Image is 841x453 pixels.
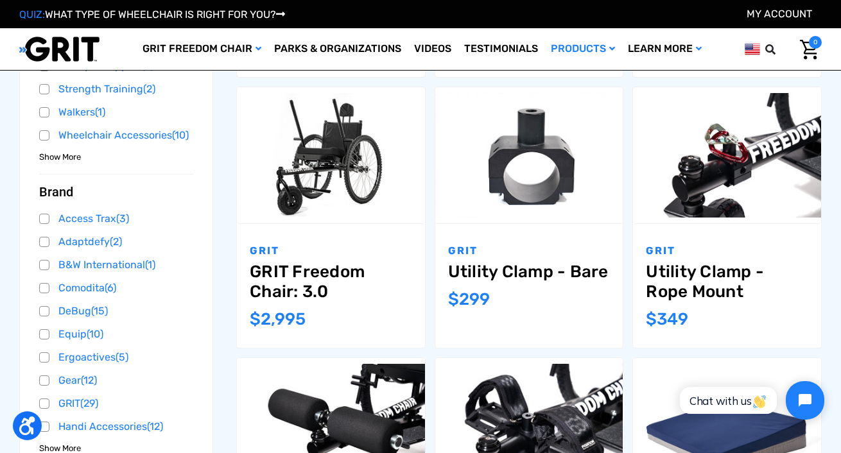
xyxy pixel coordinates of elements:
[646,309,688,329] span: $349
[448,262,611,282] a: Utility Clamp - Bare,$299.00
[39,348,193,367] a: Ergoactives(5)
[39,80,193,99] a: Strength Training(2)
[39,371,193,390] a: Gear(12)
[172,129,189,141] span: (10)
[435,93,623,218] img: Utility Clamp - Bare
[143,83,155,95] span: (2)
[646,262,808,302] a: Utility Clamp - Rope Mount,$349.00
[250,243,412,259] p: GRIT
[448,243,611,259] p: GRIT
[633,87,821,223] a: Utility Clamp - Rope Mount,$349.00
[116,351,128,363] span: (5)
[747,8,812,20] a: Account
[39,417,193,436] a: Handi Accessories(12)
[39,209,193,228] a: Access Trax(3)
[39,184,193,200] button: Brand
[621,28,708,70] a: Learn More
[544,28,621,70] a: Products
[87,328,103,340] span: (10)
[39,150,81,162] a: Show More
[39,103,193,122] a: Walkers(1)
[116,212,129,225] span: (3)
[39,255,193,275] a: B&W International(1)
[800,40,819,60] img: Cart
[745,41,760,57] img: us.png
[110,235,122,248] span: (2)
[250,309,306,329] span: $2,995
[268,28,408,70] a: Parks & Organizations
[435,87,623,223] a: Utility Clamp - Bare,$299.00
[39,184,73,200] span: Brand
[39,394,193,413] a: GRIT(29)
[39,325,193,344] a: Equip(10)
[646,243,808,259] p: GRIT
[91,305,108,317] span: (15)
[95,106,105,118] span: (1)
[19,8,285,21] a: QUIZ:WHAT TYPE OF WHEELCHAIR IS RIGHT FOR YOU?
[39,278,193,298] a: Comodita(6)
[147,420,163,432] span: (12)
[790,36,822,63] a: Cart with 0 items
[633,93,821,218] img: Utility Clamp - Rope Mount
[809,36,822,49] span: 0
[39,302,193,321] a: DeBug(15)
[39,151,81,164] span: Show More
[237,93,425,218] img: GRIT Freedom Chair: 3.0
[666,370,835,431] iframe: Tidio Chat
[237,87,425,223] a: GRIT Freedom Chair: 3.0,$2,995.00
[105,282,116,294] span: (6)
[145,259,155,271] span: (1)
[19,8,45,21] span: QUIZ:
[250,262,412,302] a: GRIT Freedom Chair: 3.0,$2,995.00
[19,36,100,62] img: GRIT All-Terrain Wheelchair and Mobility Equipment
[136,28,268,70] a: GRIT Freedom Chair
[408,28,458,70] a: Videos
[448,289,490,309] span: $299
[458,28,544,70] a: Testimonials
[81,374,97,386] span: (12)
[771,36,790,63] input: Search
[39,126,193,145] a: Wheelchair Accessories(10)
[39,232,193,252] a: Adaptdefy(2)
[80,397,98,409] span: (29)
